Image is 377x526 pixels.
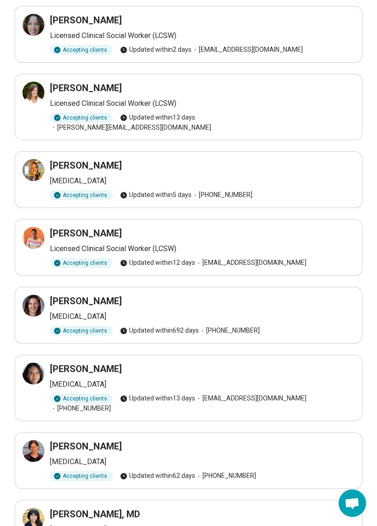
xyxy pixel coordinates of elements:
span: Updated within 5 days [120,190,191,200]
span: [PHONE_NUMBER] [191,190,252,200]
span: Updated within 62 days [120,471,195,481]
span: [PHONE_NUMBER] [195,471,256,481]
p: [MEDICAL_DATA] [50,379,355,390]
div: Accepting clients [50,190,113,200]
p: [MEDICAL_DATA] [50,456,355,467]
span: [PHONE_NUMBER] [50,404,111,413]
span: [EMAIL_ADDRESS][DOMAIN_NAME] [195,258,306,268]
span: Updated within 692 days [120,326,199,335]
div: Accepting clients [50,258,113,268]
h3: [PERSON_NAME] [50,440,122,453]
span: [EMAIL_ADDRESS][DOMAIN_NAME] [195,394,306,403]
span: [EMAIL_ADDRESS][DOMAIN_NAME] [191,45,303,55]
span: Updated within 13 days [120,394,195,403]
div: Accepting clients [50,326,113,336]
div: Accepting clients [50,45,113,55]
span: Updated within 12 days [120,258,195,268]
div: Accepting clients [50,471,113,481]
a: Open chat [339,489,366,517]
div: Accepting clients [50,394,113,404]
h3: [PERSON_NAME] [50,82,122,94]
p: Licensed Clinical Social Worker (LCSW) [50,243,355,254]
p: [MEDICAL_DATA] [50,311,355,322]
span: [PHONE_NUMBER] [199,326,260,335]
p: Licensed Clinical Social Worker (LCSW) [50,98,355,109]
h3: [PERSON_NAME] [50,295,122,307]
h3: [PERSON_NAME] [50,159,122,172]
h3: [PERSON_NAME] [50,362,122,375]
p: [MEDICAL_DATA] [50,175,355,186]
p: Licensed Clinical Social Worker (LCSW) [50,30,355,41]
h3: [PERSON_NAME], MD [50,508,140,521]
h3: [PERSON_NAME] [50,227,122,240]
span: Updated within 2 days [120,45,191,55]
span: Updated within 13 days [120,113,195,122]
span: [PERSON_NAME][EMAIL_ADDRESS][DOMAIN_NAME] [50,123,211,132]
div: Accepting clients [50,113,113,123]
h3: [PERSON_NAME] [50,14,122,27]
